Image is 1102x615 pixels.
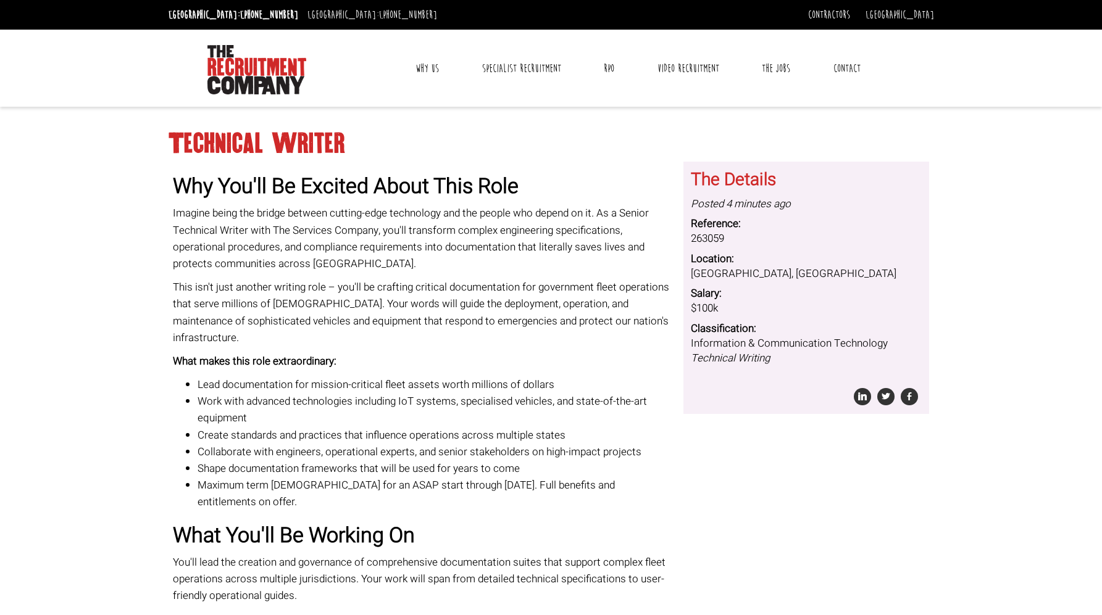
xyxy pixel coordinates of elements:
[753,53,799,84] a: The Jobs
[691,217,922,231] dt: Reference:
[691,301,922,316] dd: $100k
[165,5,301,25] li: [GEOGRAPHIC_DATA]:
[691,350,770,366] i: Technical Writing
[691,196,791,212] i: Posted 4 minutes ago
[173,279,674,346] p: This isn't just another writing role – you'll be crafting critical documentation for government f...
[198,427,674,444] li: Create standards and practices that influence operations across multiple states
[595,53,624,84] a: RPO
[169,133,934,155] h1: Technical Writer
[304,5,440,25] li: [GEOGRAPHIC_DATA]:
[173,524,674,547] h2: What You'll Be Working On
[198,477,674,510] li: Maximum term [DEMOGRAPHIC_DATA] for an ASAP start through [DATE]. Full benefits and entitlements ...
[198,393,674,426] li: Work with advanced technologies including IoT systems, specialised vehicles, and state-of-the-art...
[240,8,298,22] a: [PHONE_NUMBER]
[691,286,922,301] dt: Salary:
[691,336,922,366] dd: Information & Communication Technology
[198,376,674,393] li: Lead documentation for mission-critical fleet assets worth millions of dollars
[173,175,674,198] h2: Why You'll Be Excited About This Role
[198,460,674,477] li: Shape documentation frameworks that will be used for years to come
[207,45,306,94] img: The Recruitment Company
[379,8,437,22] a: [PHONE_NUMBER]
[173,353,336,369] strong: What makes this role extraordinary:
[648,53,728,84] a: Video Recruitment
[691,171,922,190] h3: The Details
[473,53,570,84] a: Specialist Recruitment
[198,444,674,460] li: Collaborate with engineers, operational experts, and senior stakeholders on high-impact projects
[691,252,922,266] dt: Location:
[173,205,674,272] p: Imagine being the bridge between cutting-edge technology and the people who depend on it. As a Se...
[406,53,448,84] a: Why Us
[691,231,922,246] dd: 263059
[691,266,922,281] dd: [GEOGRAPHIC_DATA], [GEOGRAPHIC_DATA]
[173,554,674,605] p: You'll lead the creation and governance of comprehensive documentation suites that support comple...
[866,8,934,22] a: [GEOGRAPHIC_DATA]
[824,53,870,84] a: Contact
[808,8,850,22] a: Contractors
[691,321,922,336] dt: Classification:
